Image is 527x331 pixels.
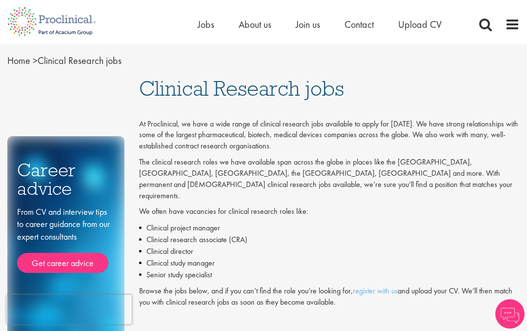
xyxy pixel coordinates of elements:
p: The clinical research roles we have available span across the globe in places like the [GEOGRAPHI... [139,157,520,201]
a: breadcrumb link to Home [7,54,30,67]
li: Clinical director [139,246,520,257]
p: Browse the jobs below, and if you can’t find the role you’re looking for, and upload your CV. We’... [139,286,520,308]
h3: Career advice [17,161,115,198]
p: We often have vacancies for clinical research roles like: [139,206,520,217]
a: Upload CV [398,18,442,31]
a: register with us [353,286,398,296]
a: About us [239,18,271,31]
span: Clinical Research jobs [139,75,344,102]
li: Clinical project manager [139,222,520,234]
a: Join us [296,18,320,31]
a: Get career advice [17,253,108,273]
img: Chatbot [495,299,525,329]
a: Jobs [198,18,214,31]
li: Senior study specialist [139,269,520,281]
div: From CV and interview tips to career guidance from our expert consultants [17,206,115,273]
span: Clinical Research jobs [7,54,122,67]
span: > [33,54,38,67]
li: Clinical study manager [139,257,520,269]
li: Clinical research associate (CRA) [139,234,520,246]
p: At Proclinical, we have a wide range of clinical research jobs available to apply for [DATE]. We ... [139,119,520,152]
a: Contact [345,18,374,31]
iframe: reCAPTCHA [7,295,132,324]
